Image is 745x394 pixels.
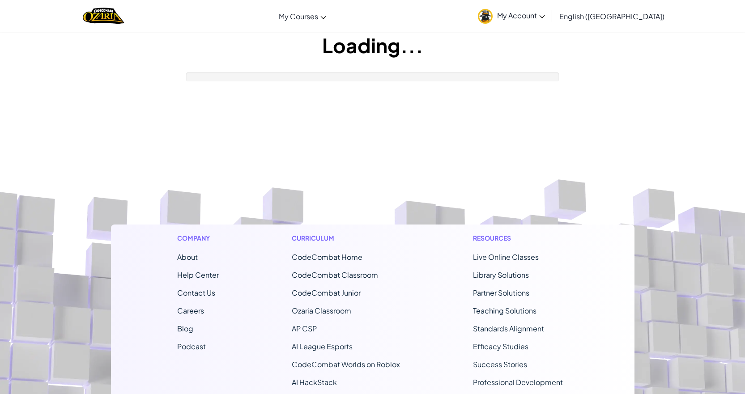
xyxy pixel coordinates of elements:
[473,270,529,280] a: Library Solutions
[177,233,219,243] h1: Company
[555,4,669,28] a: English ([GEOGRAPHIC_DATA])
[83,7,124,25] a: Ozaria by CodeCombat logo
[473,377,563,387] a: Professional Development
[177,342,206,351] a: Podcast
[473,252,539,262] a: Live Online Classes
[473,2,549,30] a: My Account
[177,306,204,315] a: Careers
[279,12,318,21] span: My Courses
[292,252,362,262] span: CodeCombat Home
[292,324,317,333] a: AP CSP
[559,12,664,21] span: English ([GEOGRAPHIC_DATA])
[292,377,337,387] a: AI HackStack
[292,360,400,369] a: CodeCombat Worlds on Roblox
[473,360,527,369] a: Success Stories
[292,288,361,297] a: CodeCombat Junior
[473,342,528,351] a: Efficacy Studies
[292,342,353,351] a: AI League Esports
[83,7,124,25] img: Home
[478,9,493,24] img: avatar
[177,324,193,333] a: Blog
[177,270,219,280] a: Help Center
[274,4,331,28] a: My Courses
[473,324,544,333] a: Standards Alignment
[292,233,400,243] h1: Curriculum
[473,306,536,315] a: Teaching Solutions
[292,306,351,315] a: Ozaria Classroom
[177,252,198,262] a: About
[473,288,529,297] a: Partner Solutions
[177,288,215,297] span: Contact Us
[473,233,568,243] h1: Resources
[497,11,545,20] span: My Account
[292,270,378,280] a: CodeCombat Classroom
